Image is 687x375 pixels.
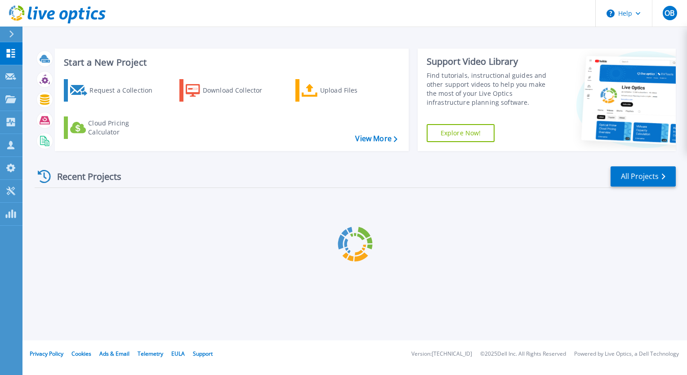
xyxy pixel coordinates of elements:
[427,124,495,142] a: Explore Now!
[320,81,392,99] div: Upload Files
[30,350,63,357] a: Privacy Policy
[171,350,185,357] a: EULA
[64,116,164,139] a: Cloud Pricing Calculator
[411,351,472,357] li: Version: [TECHNICAL_ID]
[64,58,397,67] h3: Start a New Project
[138,350,163,357] a: Telemetry
[99,350,129,357] a: Ads & Email
[574,351,679,357] li: Powered by Live Optics, a Dell Technology
[427,56,556,67] div: Support Video Library
[64,79,164,102] a: Request a Collection
[35,165,134,187] div: Recent Projects
[611,166,676,187] a: All Projects
[88,119,160,137] div: Cloud Pricing Calculator
[89,81,161,99] div: Request a Collection
[427,71,556,107] div: Find tutorials, instructional guides and other support videos to help you make the most of your L...
[665,9,674,17] span: OB
[203,81,275,99] div: Download Collector
[295,79,396,102] a: Upload Files
[480,351,566,357] li: © 2025 Dell Inc. All Rights Reserved
[193,350,213,357] a: Support
[355,134,397,143] a: View More
[179,79,280,102] a: Download Collector
[71,350,91,357] a: Cookies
